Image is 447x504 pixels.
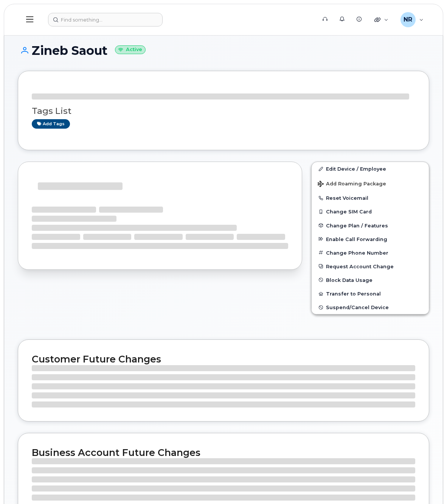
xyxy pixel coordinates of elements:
a: Add tags [32,119,70,129]
h3: Tags List [32,106,415,116]
h2: Customer Future Changes [32,353,415,365]
button: Request Account Change [312,260,429,273]
button: Enable Call Forwarding [312,232,429,246]
button: Add Roaming Package [312,176,429,191]
button: Change Plan / Features [312,219,429,232]
span: Add Roaming Package [318,181,386,188]
button: Change SIM Card [312,205,429,218]
a: Edit Device / Employee [312,162,429,176]
button: Reset Voicemail [312,191,429,205]
h2: Business Account Future Changes [32,447,415,458]
button: Block Data Usage [312,273,429,287]
span: Enable Call Forwarding [326,236,387,242]
small: Active [115,45,146,54]
button: Suspend/Cancel Device [312,300,429,314]
span: Suspend/Cancel Device [326,305,389,310]
button: Transfer to Personal [312,287,429,300]
button: Change Phone Number [312,246,429,260]
h1: Zineb Saout [18,44,429,57]
span: Change Plan / Features [326,222,388,228]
